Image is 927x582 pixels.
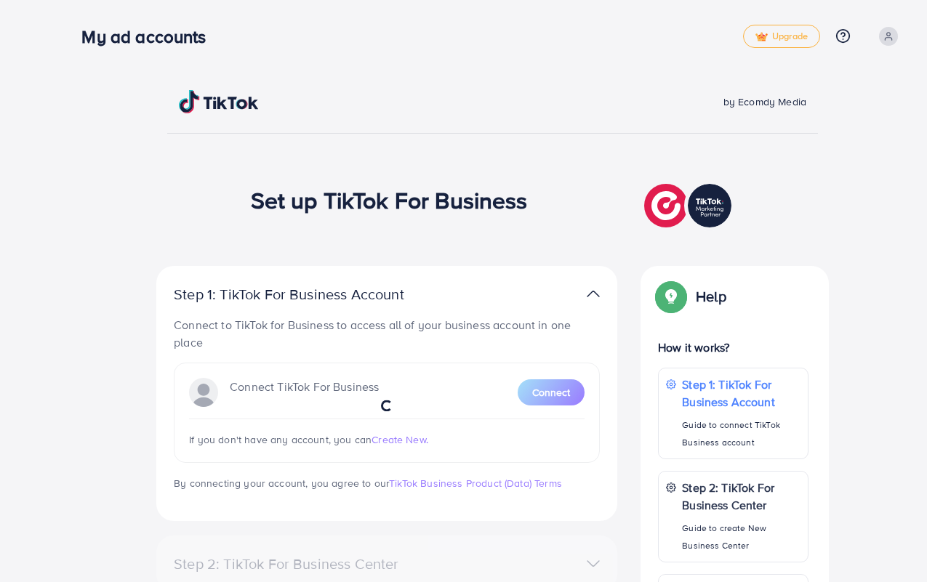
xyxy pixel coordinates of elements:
p: Guide to create New Business Center [682,520,800,554]
img: TikTok partner [587,283,600,304]
p: Step 2: TikTok For Business Center [682,479,800,514]
p: Step 1: TikTok For Business Account [682,376,800,411]
h1: Set up TikTok For Business [251,186,528,214]
p: Help [696,288,726,305]
img: tick [755,32,768,42]
img: Popup guide [658,283,684,310]
p: Step 1: TikTok For Business Account [174,286,450,303]
img: TikTok [179,90,259,113]
p: Guide to connect TikTok Business account [682,416,800,451]
p: How it works? [658,339,808,356]
img: TikTok partner [644,180,735,231]
span: by Ecomdy Media [723,94,806,109]
a: tickUpgrade [743,25,820,48]
h3: My ad accounts [81,26,217,47]
span: Upgrade [755,31,808,42]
